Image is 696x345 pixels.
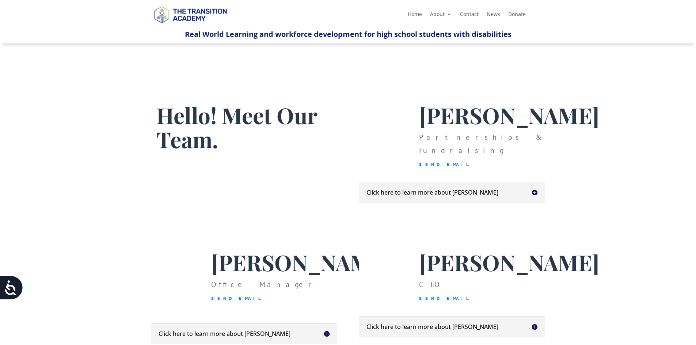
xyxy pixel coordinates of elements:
a: Send Email [419,161,469,168]
span: [PERSON_NAME] [419,248,599,277]
span: Real World Learning and workforce development for high school students with disabilities [185,29,511,39]
a: Contact [460,12,479,20]
span: Hello! Meet Our Team. [156,100,317,154]
h5: Click here to learn more about [PERSON_NAME] [159,331,330,337]
span: [PERSON_NAME] [419,100,599,130]
div: CEO [419,278,599,305]
p: Office Manager [211,278,391,305]
a: About [430,12,452,20]
a: Home [408,12,422,20]
img: TTA Brand_TTA Primary Logo_Horizontal_Light BG [151,1,230,27]
h5: Click here to learn more about [PERSON_NAME] [366,189,537,195]
a: Donate [508,12,526,20]
span: [PERSON_NAME] [211,248,391,277]
a: News [487,12,500,20]
a: Logo-Noticias [151,22,230,29]
span: Partnerships & Fundraising [419,133,542,155]
a: Send Email [211,295,261,302]
a: Send Email [419,295,469,302]
h5: Click here to learn more about [PERSON_NAME] [366,324,537,330]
